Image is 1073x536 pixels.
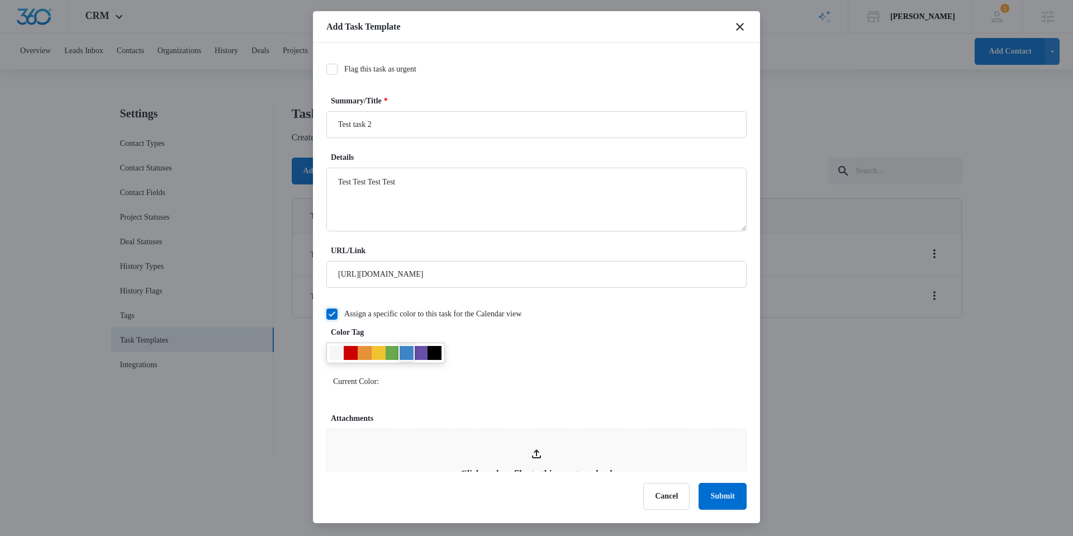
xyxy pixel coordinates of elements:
[358,346,372,360] div: #e69138
[326,111,747,138] input: Summary/Title
[331,245,751,257] label: URL/Link
[386,346,400,360] div: #6aa84f
[331,412,751,424] label: Attachments
[344,346,358,360] div: #CC0000
[326,168,747,231] textarea: Test Test Test Test
[333,376,379,387] p: Current Color:
[344,63,416,75] div: Flag this task as urgent
[331,326,751,338] label: Color Tag
[372,346,386,360] div: #f1c232
[331,95,751,107] label: Summary/Title
[699,483,747,510] button: Submit
[400,346,414,360] div: #3d85c6
[326,308,747,320] label: Assign a specific color to this task for the Calendar view
[733,20,747,34] button: close
[643,483,690,510] button: Cancel
[331,151,751,163] label: Details
[330,346,344,360] div: #F6F6F6
[428,346,441,360] div: #000000
[414,346,428,360] div: #674ea7
[326,261,747,288] input: URL/Link
[326,20,401,34] h1: Add Task Template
